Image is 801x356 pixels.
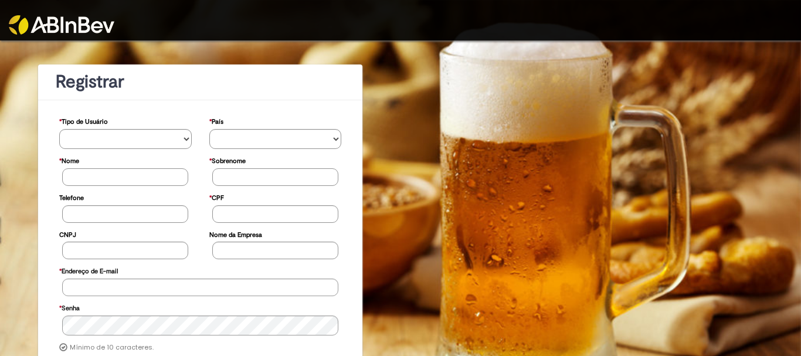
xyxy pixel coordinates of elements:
[59,225,76,242] label: CNPJ
[209,188,224,205] label: CPF
[209,151,246,168] label: Sobrenome
[56,72,345,91] h1: Registrar
[59,188,84,205] label: Telefone
[209,225,262,242] label: Nome da Empresa
[70,343,154,352] label: Mínimo de 10 caracteres.
[9,15,114,35] img: ABInbev-white.png
[209,112,223,129] label: País
[59,151,79,168] label: Nome
[59,299,80,316] label: Senha
[59,112,108,129] label: Tipo de Usuário
[59,262,118,279] label: Endereço de E-mail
